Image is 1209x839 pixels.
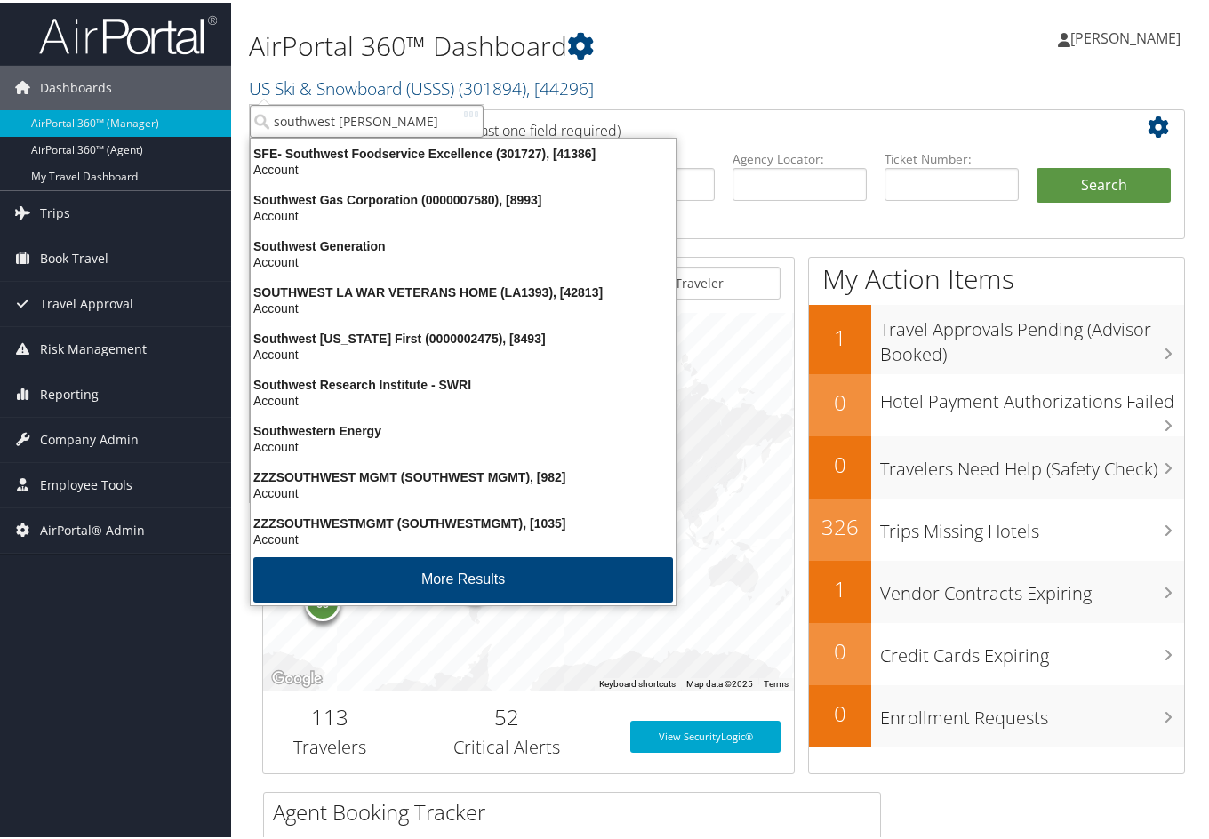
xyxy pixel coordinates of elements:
a: Terms (opens in new tab) [764,676,789,686]
div: SOUTHWEST LA WAR VETERANS HOME (LA1393), [42813] [240,282,686,298]
h2: 0 [809,634,871,664]
label: Agency Locator: [733,148,867,165]
span: Map data ©2025 [686,676,753,686]
h3: Travelers Need Help (Safety Check) [880,445,1184,479]
span: Travel Approval [40,279,133,324]
span: Employee Tools [40,460,132,505]
span: , [ 44296 ] [526,74,594,98]
div: Account [240,344,686,360]
label: Ticket Number: [885,148,1019,165]
span: Risk Management [40,324,147,369]
a: 0Credit Cards Expiring [809,620,1184,683]
h2: 113 [276,699,382,730]
h2: 0 [809,385,871,415]
a: Open this area in Google Maps (opens a new window) [268,665,326,688]
span: [PERSON_NAME] [1070,26,1181,45]
span: Book Travel [40,234,108,278]
div: Account [240,390,686,406]
h3: Hotel Payment Authorizations Failed [880,378,1184,412]
h2: Agent Booking Tracker [273,795,880,825]
a: 0Travelers Need Help (Safety Check) [809,434,1184,496]
div: Account [240,205,686,221]
h2: 1 [809,571,871,602]
button: Search [1037,165,1171,201]
h3: Travel Approvals Pending (Advisor Booked) [880,306,1184,364]
input: Search for Traveler [586,264,781,297]
h3: Trips Missing Hotels [880,507,1184,541]
h3: Critical Alerts [409,732,604,757]
div: Southwest Gas Corporation (0000007580), [8993] [240,189,686,205]
a: US Ski & Snowboard (USSS) [249,74,594,98]
h3: Enrollment Requests [880,694,1184,728]
a: 326Trips Missing Hotels [809,496,1184,558]
h3: Vendor Contracts Expiring [880,570,1184,603]
h3: Credit Cards Expiring [880,632,1184,666]
h2: 52 [409,699,604,730]
span: Reporting [40,370,99,414]
div: Account [240,252,686,268]
span: AirPortal® Admin [40,506,145,550]
span: (at least one field required) [451,118,621,138]
h1: My Action Items [809,258,1184,295]
div: ZZZSOUTHWESTMGMT (SOUTHWESTMGMT), [1035] [240,513,686,529]
a: 1Travel Approvals Pending (Advisor Booked) [809,302,1184,371]
div: Account [240,298,686,314]
span: Company Admin [40,415,139,459]
span: Trips [40,188,70,233]
h2: 1 [809,320,871,350]
div: Account [240,483,686,499]
img: ajax-loader.gif [464,107,478,116]
button: Keyboard shortcuts [599,675,676,688]
img: Google [268,665,326,688]
div: Southwestern Energy [240,420,686,436]
img: airportal-logo.png [39,12,217,53]
a: 0Enrollment Requests [809,683,1184,745]
button: More Results [253,555,673,600]
a: [PERSON_NAME] [1058,9,1198,62]
span: ( 301894 ) [459,74,526,98]
div: Account [240,529,686,545]
h2: Airtinerary Lookup [276,110,1094,140]
h1: AirPortal 360™ Dashboard [249,25,882,62]
div: ZZZSOUTHWEST MGMT (SOUTHWEST MGMT), [982] [240,467,686,483]
div: 58 [305,583,340,619]
div: Account [240,436,686,452]
div: Southwest [US_STATE] First (0000002475), [8493] [240,328,686,344]
input: Search Accounts [250,102,484,135]
div: SFE- Southwest Foodservice Excellence (301727), [41386] [240,143,686,159]
div: Account [240,159,686,175]
h2: 326 [809,509,871,539]
div: Southwest Research Institute - SWRI [240,374,686,390]
a: 1Vendor Contracts Expiring [809,558,1184,620]
a: View SecurityLogic® [630,718,781,750]
div: Southwest Generation [240,236,686,252]
h2: 0 [809,447,871,477]
span: Dashboards [40,63,112,108]
h2: 0 [809,696,871,726]
h3: Travelers [276,732,382,757]
a: 0Hotel Payment Authorizations Failed [809,372,1184,434]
